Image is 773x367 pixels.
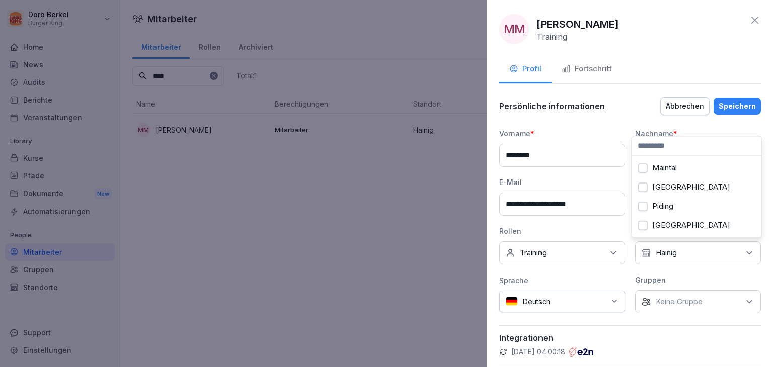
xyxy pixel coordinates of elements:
[536,17,619,32] p: [PERSON_NAME]
[656,248,677,258] p: Hainig
[506,297,518,306] img: de.svg
[569,347,593,357] img: e2n.png
[499,128,625,139] div: Vorname
[499,333,761,343] p: Integrationen
[652,202,673,211] label: Piding
[652,182,730,192] label: [GEOGRAPHIC_DATA]
[635,128,761,139] div: Nachname
[499,101,605,111] p: Persönliche informationen
[499,177,625,188] div: E-Mail
[652,163,677,172] label: Maintal
[635,274,761,285] div: Gruppen
[666,101,704,112] div: Abbrechen
[499,14,529,44] div: MM
[656,297,703,307] p: Keine Gruppe
[562,63,612,75] div: Fortschritt
[511,347,565,357] p: [DATE] 04:00:18
[714,98,761,115] button: Speichern
[552,56,622,83] button: Fortschritt
[499,56,552,83] button: Profil
[536,32,567,42] p: Training
[499,226,625,236] div: Rollen
[520,248,547,258] p: Training
[719,101,756,112] div: Speichern
[660,97,710,115] button: Abbrechen
[652,221,730,230] label: [GEOGRAPHIC_DATA]
[499,275,625,286] div: Sprache
[499,291,625,312] div: Deutsch
[509,63,542,75] div: Profil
